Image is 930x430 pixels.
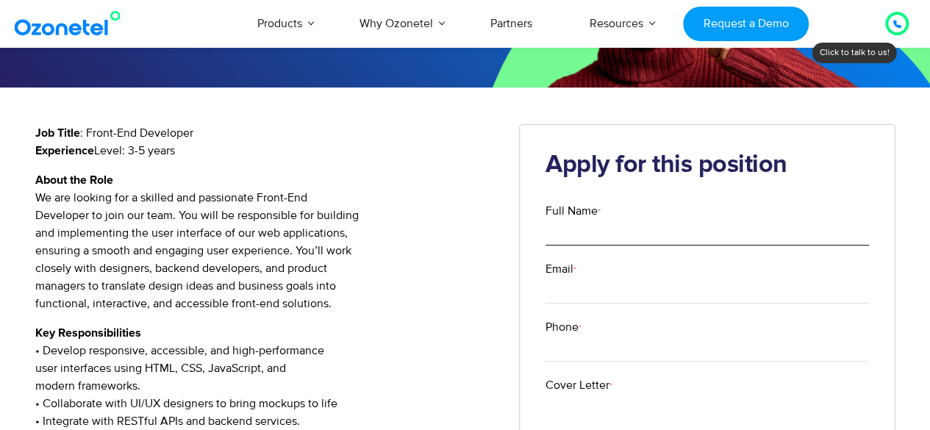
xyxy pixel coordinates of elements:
[35,145,94,157] strong: Experience
[546,151,869,180] h2: Apply for this position
[35,171,498,312] p: We are looking for a skilled and passionate Front-End Developer to join our team. You will be res...
[546,202,869,220] label: Full Name
[683,7,809,41] a: Request a Demo
[35,127,80,139] strong: Job Title
[35,124,498,160] p: : Front-End Developer Level: 3-5 years
[35,327,141,339] strong: Key Responsibilities
[546,260,869,278] label: Email
[546,376,869,394] label: Cover Letter
[35,174,113,186] strong: About the Role
[546,318,869,336] label: Phone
